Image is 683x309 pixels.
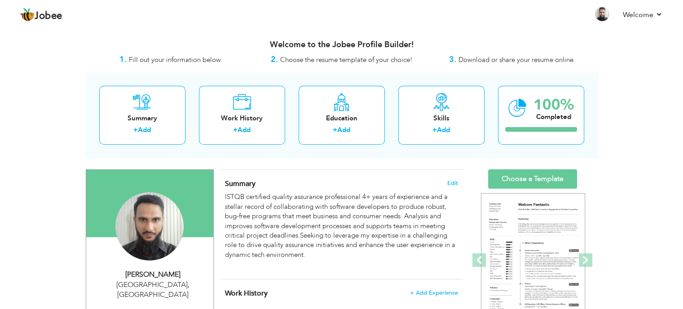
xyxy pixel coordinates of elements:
[93,280,213,300] div: [GEOGRAPHIC_DATA] [GEOGRAPHIC_DATA]
[449,54,456,65] strong: 3.
[337,125,350,134] a: Add
[280,55,413,64] span: Choose the resume template of your choice!
[533,97,574,112] div: 100%
[271,54,278,65] strong: 2.
[306,114,378,123] div: Education
[20,8,62,22] a: Jobee
[432,125,437,135] label: +
[93,269,213,280] div: [PERSON_NAME]
[238,125,251,134] a: Add
[138,125,151,134] a: Add
[225,179,256,189] span: Summary
[188,280,189,290] span: ,
[225,179,458,188] h4: Adding a summary is a quick and easy way to highlight your experience and interests.
[595,7,609,21] img: Profile Img
[447,180,458,186] span: Edit
[225,289,458,298] h4: This helps to show the companies you have worked for.
[115,192,184,260] img: Akif Naseem
[458,55,575,64] span: Download or share your resume online.
[129,55,222,64] span: Fill out your information below.
[405,114,477,123] div: Skills
[20,8,35,22] img: jobee.io
[206,114,278,123] div: Work History
[35,11,62,21] span: Jobee
[119,54,127,65] strong: 1.
[106,114,178,123] div: Summary
[623,9,663,20] a: Welcome
[333,125,337,135] label: +
[488,169,577,189] a: Choose a Template
[533,112,574,122] div: Completed
[437,125,450,134] a: Add
[86,40,598,49] h3: Welcome to the Jobee Profile Builder!
[233,125,238,135] label: +
[225,192,458,269] div: ISTQB certified quality assurance professional 4+ years of experience and a stellar record of col...
[410,290,458,296] span: + Add Experience
[133,125,138,135] label: +
[225,288,268,298] span: Work History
